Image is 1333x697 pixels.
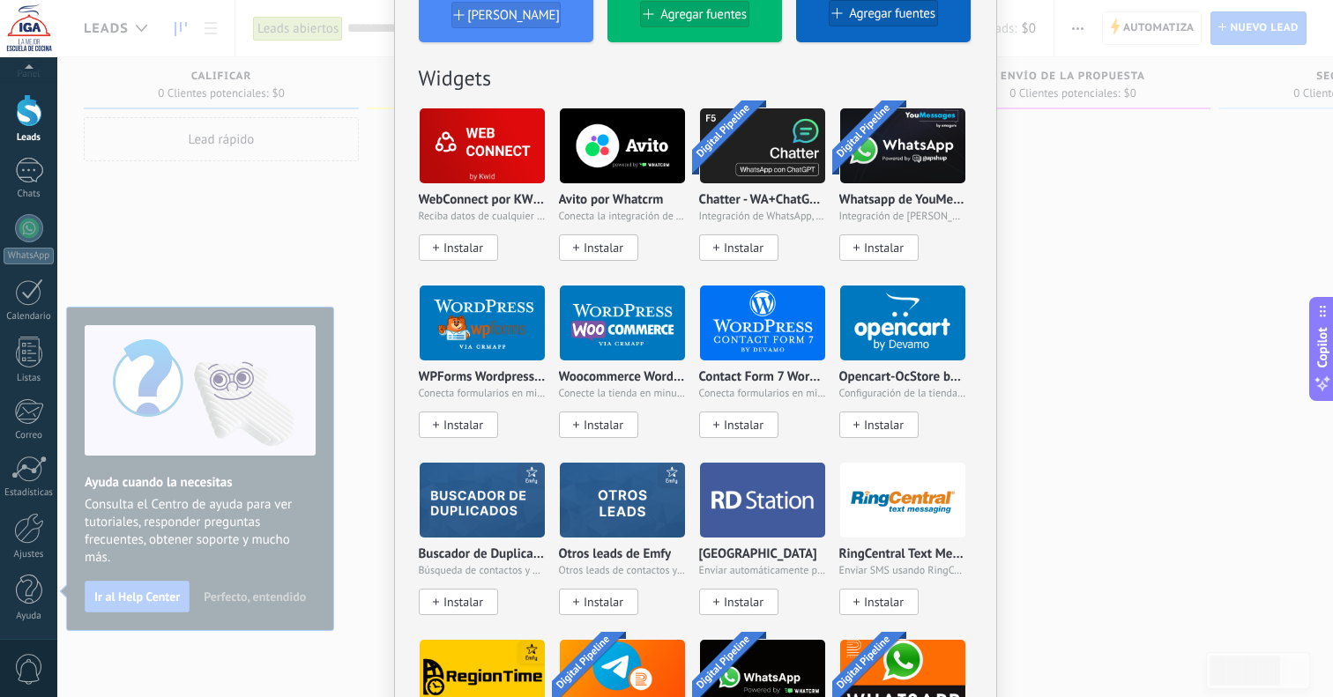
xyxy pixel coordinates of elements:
[839,462,966,639] div: RingCentral Text Messaging
[560,280,685,366] img: logo_main.png
[724,241,763,256] span: Instalar
[4,132,55,144] div: Leads
[559,462,699,639] div: Otros leads de Emfy
[849,6,935,21] span: Agregar fuentes
[560,103,685,189] img: logo_main.png
[4,189,55,200] div: Chats
[559,108,699,285] div: Avito por Whatcrm
[839,565,966,577] span: Enviar SMS usando RingCentral
[699,285,839,462] div: Contact Form 7 Wordpress by Devamo
[699,370,826,385] p: Contact Form 7 Wordpress by [PERSON_NAME]
[4,430,55,441] div: Correo
[443,418,483,433] span: Instalar
[699,462,839,639] div: RD Station
[419,64,972,92] h2: Widgets
[4,373,55,384] div: Listas
[419,193,546,208] p: WebConnect por KWID
[584,241,623,256] span: Instalar
[420,457,545,543] img: logo_main.png
[467,8,559,23] span: [PERSON_NAME]
[699,565,826,577] span: Enviar automáticamente prospectos de [GEOGRAPHIC_DATA]
[560,457,685,543] img: logo_main.png
[839,370,966,385] p: Opencart-OcStore by [PERSON_NAME]
[559,547,672,562] p: Otros leads de Emfy
[420,280,545,366] img: logo_main.png
[419,547,546,562] p: Buscador de Duplicados de Emfy
[699,211,826,223] span: Integración de WhatsApp, Telegram, Avito, VK & IG
[4,248,54,264] div: WhatsApp
[419,211,546,223] span: Reciba datos de cualquier fuente
[584,418,623,433] span: Instalar
[419,412,498,438] button: Instalar
[660,7,747,22] span: Agregar fuentes
[700,103,825,189] img: logo_main.jpg
[640,1,749,27] button: Agregar fuentes
[724,595,763,610] span: Instalar
[839,211,966,223] span: Integración de [PERSON_NAME] y creador de bots
[839,589,919,615] button: Instalar
[559,412,638,438] button: Instalar
[419,565,546,577] span: Búsqueda de contactos y empresas duplicados
[839,412,919,438] button: Instalar
[4,549,55,560] div: Ajustes
[724,418,763,433] span: Instalar
[4,611,55,622] div: Ayuda
[419,370,546,385] p: WPForms Wordpress via CRMapp
[443,241,483,256] span: Instalar
[1314,327,1331,367] span: Copilot
[559,370,686,385] p: Woocommerce Wordpress via CRMapp
[559,589,638,615] button: Instalar
[699,589,778,615] button: Instalar
[443,595,483,610] span: Instalar
[839,193,966,208] p: Whatsapp de YouMessages
[839,234,919,261] button: Instalar
[839,108,966,285] div: Whatsapp de YouMessages
[699,193,826,208] p: Chatter - WA+ChatGPT via Komanda F5
[451,2,561,28] button: [PERSON_NAME]
[559,234,638,261] button: Instalar
[559,565,686,577] span: Otros leads de contactos y compañías
[419,388,546,400] span: Conecta formularios en minutos
[419,462,559,639] div: Buscador de Duplicados de Emfy
[559,211,686,223] span: Conecta la integración de Avito en un minuto
[419,108,559,285] div: WebConnect por KWID
[420,103,545,189] img: logo_main.png
[699,412,778,438] button: Instalar
[699,108,839,285] div: Chatter - WA+ChatGPT via Komanda F5
[700,457,825,543] img: logo_main.png
[699,388,826,400] span: Conecta formularios en minutos
[419,285,559,462] div: WPForms Wordpress via CRMapp
[559,285,699,462] div: Woocommerce Wordpress via CRMapp
[419,589,498,615] button: Instalar
[864,241,904,256] span: Instalar
[559,388,686,400] span: Conecte la tienda en minutos
[699,547,817,562] p: [GEOGRAPHIC_DATA]
[840,457,965,543] img: logo_main.png
[419,234,498,261] button: Instalar
[699,234,778,261] button: Instalar
[559,193,664,208] p: Avito por Whatcrm
[4,487,55,499] div: Estadísticas
[864,418,904,433] span: Instalar
[840,103,965,189] img: logo_main.png
[839,547,966,562] p: RingCentral Text Messaging
[4,311,55,323] div: Calendario
[839,285,966,462] div: Opencart-OcStore by Devamo
[584,595,623,610] span: Instalar
[864,595,904,610] span: Instalar
[840,280,965,366] img: logo_main.png
[839,388,966,400] span: Configuración de la tienda en solo unos minutos
[700,280,825,366] img: logo_main.png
